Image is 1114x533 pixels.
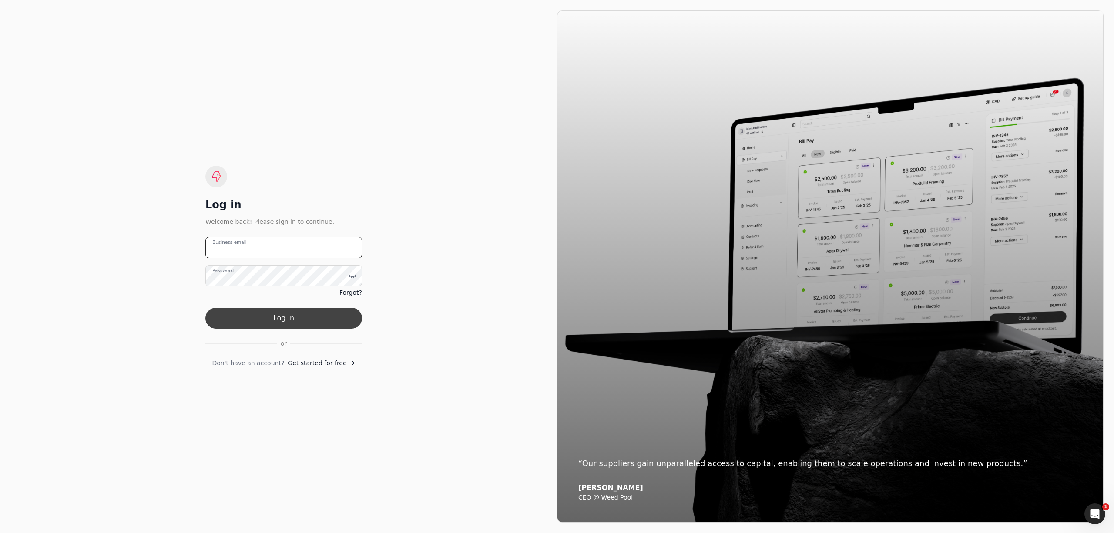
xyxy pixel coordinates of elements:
[212,359,284,368] span: Don't have an account?
[339,288,362,297] a: Forgot?
[288,359,355,368] a: Get started for free
[205,198,362,212] div: Log in
[1102,503,1109,510] span: 1
[578,494,1082,502] div: CEO @ Weed Pool
[212,267,234,274] label: Password
[212,239,247,246] label: Business email
[205,308,362,329] button: Log in
[578,457,1082,470] div: “Our suppliers gain unparalleled access to capital, enabling them to scale operations and invest ...
[281,339,287,348] span: or
[578,483,1082,492] div: [PERSON_NAME]
[288,359,346,368] span: Get started for free
[205,217,362,227] div: Welcome back! Please sign in to continue.
[1084,503,1105,524] iframe: Intercom live chat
